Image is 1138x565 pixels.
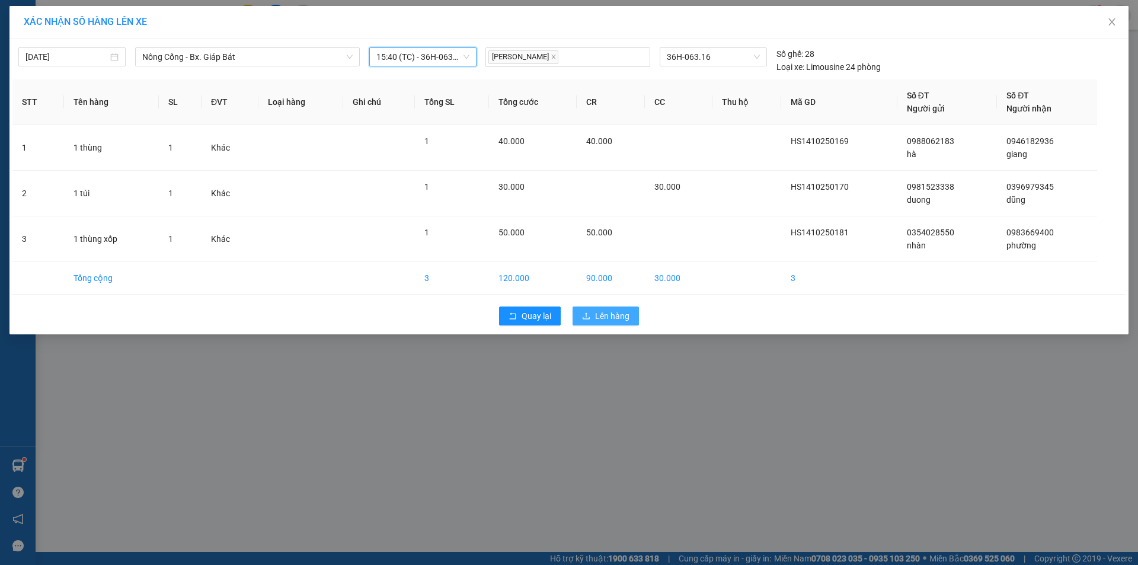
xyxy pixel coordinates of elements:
[498,228,525,237] span: 50.000
[12,79,64,125] th: STT
[1095,6,1129,39] button: Close
[12,216,64,262] td: 3
[1006,149,1027,159] span: giang
[907,182,954,191] span: 0981523338
[791,228,849,237] span: HS1410250181
[343,79,414,125] th: Ghi chú
[645,262,712,295] td: 30.000
[1006,228,1054,237] span: 0983669400
[498,182,525,191] span: 30.000
[551,54,557,60] span: close
[712,79,781,125] th: Thu hộ
[776,47,814,60] div: 28
[907,195,931,205] span: duong
[577,262,644,295] td: 90.000
[1006,104,1051,113] span: Người nhận
[781,79,897,125] th: Mã GD
[202,216,258,262] td: Khác
[907,228,954,237] span: 0354028550
[202,171,258,216] td: Khác
[1006,195,1025,205] span: dũng
[415,262,489,295] td: 3
[25,50,108,63] input: 14/10/2025
[498,136,525,146] span: 40.000
[573,307,639,325] button: uploadLên hàng
[415,79,489,125] th: Tổng SL
[667,48,759,66] span: 36H-063.16
[168,143,173,152] span: 1
[776,60,881,74] div: Limousine 24 phòng
[595,309,629,323] span: Lên hàng
[791,136,849,146] span: HS1410250169
[522,309,551,323] span: Quay lại
[126,48,196,60] span: HS1410250181
[586,136,612,146] span: 40.000
[645,79,712,125] th: CC
[907,91,929,100] span: Số ĐT
[1006,182,1054,191] span: 0396979345
[776,60,804,74] span: Loại xe:
[59,50,97,63] span: SĐT XE
[376,48,469,66] span: 15:40 (TC) - 36H-063.16
[1006,136,1054,146] span: 0946182936
[39,9,120,48] strong: CHUYỂN PHÁT NHANH ĐÔNG LÝ
[159,79,202,125] th: SL
[64,79,159,125] th: Tên hàng
[499,307,561,325] button: rollbackQuay lại
[202,125,258,171] td: Khác
[907,241,926,250] span: nhàn
[1107,17,1117,27] span: close
[202,79,258,125] th: ĐVT
[12,125,64,171] td: 1
[489,262,577,295] td: 120.000
[586,228,612,237] span: 50.000
[64,262,159,295] td: Tổng cộng
[346,53,353,60] span: down
[577,79,644,125] th: CR
[488,50,558,64] span: [PERSON_NAME]
[776,47,803,60] span: Số ghế:
[1006,91,1029,100] span: Số ĐT
[424,136,429,146] span: 1
[47,65,111,91] strong: PHIẾU BIÊN NHẬN
[582,312,590,321] span: upload
[12,171,64,216] td: 2
[907,136,954,146] span: 0988062183
[489,79,577,125] th: Tổng cước
[168,189,173,198] span: 1
[424,228,429,237] span: 1
[907,104,945,113] span: Người gửi
[6,34,32,76] img: logo
[142,48,353,66] span: Nông Cống - Bx. Giáp Bát
[1006,241,1036,250] span: phường
[64,171,159,216] td: 1 túi
[64,125,159,171] td: 1 thùng
[64,216,159,262] td: 1 thùng xốp
[654,182,680,191] span: 30.000
[509,312,517,321] span: rollback
[258,79,343,125] th: Loại hàng
[24,16,147,27] span: XÁC NHẬN SỐ HÀNG LÊN XE
[168,234,173,244] span: 1
[424,182,429,191] span: 1
[781,262,897,295] td: 3
[791,182,849,191] span: HS1410250170
[907,149,916,159] span: hà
